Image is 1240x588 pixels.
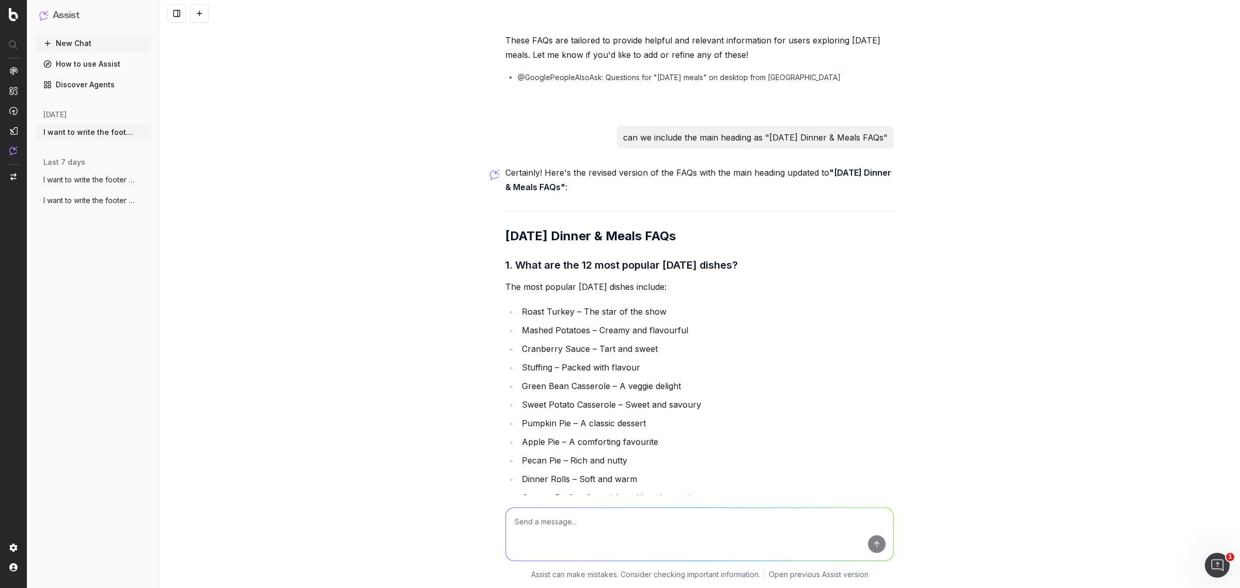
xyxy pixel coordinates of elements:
[505,280,894,294] p: The most popular [DATE] dishes include:
[9,563,18,571] img: My account
[10,173,17,180] img: Switch project
[519,304,894,319] li: Roast Turkey – The star of the show
[9,86,18,95] img: Intelligence
[519,360,894,375] li: Stuffing – Packed with flavour
[35,124,151,141] button: I want to write the footer text. The foo
[35,172,151,188] button: I want to write the footer text. The foo
[519,379,894,393] li: Green Bean Casserole – A veggie delight
[505,228,894,244] h2: [DATE] Dinner & Meals FAQs
[39,8,147,23] button: Assist
[519,472,894,486] li: Dinner Rolls – Soft and warm
[43,157,85,167] span: last 7 days
[1205,553,1230,578] iframe: Intercom live chat
[519,416,894,430] li: Pumpkin Pie – A classic dessert
[490,169,500,180] img: Botify assist logo
[35,35,151,52] button: New Chat
[43,195,134,206] span: I want to write the footer text. The foo
[9,146,18,155] img: Assist
[505,165,894,194] p: Certainly! Here's the revised version of the FAQs with the main heading updated to :
[35,56,151,72] a: How to use Assist
[519,323,894,337] li: Mashed Potatoes – Creamy and flavourful
[9,544,18,552] img: Setting
[531,569,760,580] p: Assist can make mistakes. Consider checking important information.
[769,569,869,580] a: Open previous Assist version
[43,175,134,185] span: I want to write the footer text. The foo
[519,342,894,356] li: Cranberry Sauce – Tart and sweet
[519,435,894,449] li: Apple Pie – A comforting favourite
[505,257,894,273] h3: 1. What are the 12 most popular [DATE] dishes?
[519,453,894,468] li: Pecan Pie – Rich and nutty
[53,8,80,23] h1: Assist
[43,127,134,137] span: I want to write the footer text. The foo
[9,67,18,75] img: Analytics
[9,106,18,115] img: Activation
[505,33,894,62] p: These FAQs are tailored to provide helpful and relevant information for users exploring [DATE] me...
[1226,553,1234,561] span: 1
[623,130,888,145] p: can we include the main heading as "[DATE] Dinner & Meals FAQs"
[39,10,49,20] img: Assist
[43,110,67,120] span: [DATE]
[519,397,894,412] li: Sweet Potato Casserole – Sweet and savoury
[35,192,151,209] button: I want to write the footer text. The foo
[9,8,18,21] img: Botify logo
[35,76,151,93] a: Discover Agents
[518,72,841,83] span: @GooglePeopleAlsoAsk: Questions for "[DATE] meals" on desktop from [GEOGRAPHIC_DATA]
[9,127,18,135] img: Studio
[519,490,894,505] li: Gravy – Perfect for pairing with turkey and potatoes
